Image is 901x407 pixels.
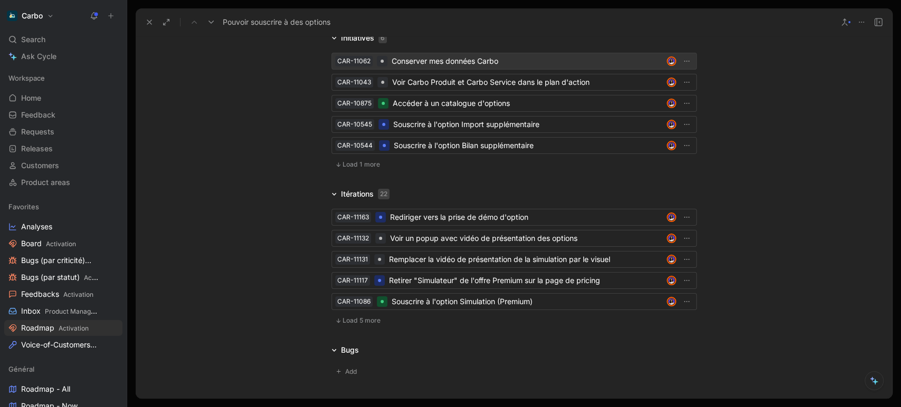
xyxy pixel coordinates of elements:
[331,230,697,247] a: CAR-11132Voir un popup avec vidéo de présentation des optionsavatar
[4,158,122,173] a: Customers
[337,119,372,130] div: CAR-10545
[668,277,675,284] img: avatar
[389,274,662,287] div: Retirer "Simulateur" de l'offre Premium sur la page de pricing
[337,98,372,109] div: CAR-10875
[331,293,697,310] a: CAR-11086Souscrire à l'option Simulation (Premium)avatar
[21,127,54,137] span: Requests
[4,175,122,190] a: Product areas
[392,55,662,67] div: Conserver mes données Carbo
[22,11,43,21] h1: Carbo
[331,137,697,154] a: CAR-10544Souscrire à l'option Bilan supplémentaireavatar
[4,381,122,397] a: Roadmap - All
[21,255,100,266] span: Bugs (par criticité)
[21,272,99,283] span: Bugs (par statut)
[337,56,371,66] div: CAR-11062
[392,76,662,89] div: Voir Carbo Produit et Carbo Service dans le plan d'action
[668,100,675,107] img: avatar
[4,107,122,123] a: Feedback
[21,93,41,103] span: Home
[668,79,675,86] img: avatar
[21,143,53,154] span: Releases
[331,251,697,268] a: CAR-11131Remplacer la vidéo de présentation de la simulation par le visuelavatar
[341,188,374,200] div: Itérations
[668,235,675,242] img: avatar
[4,90,122,106] a: Home
[392,295,662,308] div: Souscrire à l'option Simulation (Premium)
[331,272,697,289] a: CAR-11117Retirer "Simulateur" de l'offre Premium sur la page de pricingavatar
[21,50,56,63] span: Ask Cycle
[668,298,675,305] img: avatar
[343,316,381,325] span: Load 5 more
[337,233,369,244] div: CAR-11132
[4,124,122,140] a: Requests
[4,8,56,23] button: CarboCarbo
[63,290,93,298] span: Activation
[46,240,76,248] span: Activation
[331,209,697,226] a: CAR-11163Rediriger vers la prise de démo d'optionavatar
[390,232,662,245] div: Voir un popup avec vidéo de présentation des options
[21,110,55,120] span: Feedback
[223,16,330,28] span: Pouvoir souscrire à des options
[337,140,373,151] div: CAR-10544
[337,212,369,222] div: CAR-11163
[337,254,368,265] div: CAR-11131
[21,323,89,334] span: Roadmap
[327,188,394,200] div: Itérations22
[337,275,368,286] div: CAR-11117
[59,324,89,332] span: Activation
[4,32,122,47] div: Search
[331,158,384,171] button: Load 1 more
[21,238,76,249] span: Board
[7,11,17,21] img: Carbo
[668,57,675,65] img: avatar
[393,97,662,110] div: Accéder à un catalogue d'options
[84,274,114,282] span: Activation
[341,344,359,356] div: Bugs
[4,361,122,377] div: Général
[337,296,371,307] div: CAR-11086
[394,139,662,152] div: Souscrire à l'option Bilan supplémentaire
[378,33,387,43] div: 6
[4,303,122,319] a: InboxProduct Management
[8,201,39,212] span: Favorites
[327,32,391,44] div: Initiatives6
[4,286,122,302] a: FeedbacksActivation
[345,366,360,377] span: Add
[4,49,122,64] a: Ask Cycle
[4,253,122,268] a: Bugs (par criticité)Activation
[21,160,59,171] span: Customers
[4,236,122,251] a: BoardActivation
[4,141,122,157] a: Releases
[341,32,374,44] div: Initiatives
[389,253,662,266] div: Remplacer la vidéo de présentation de la simulation par le visuel
[21,384,70,394] span: Roadmap - All
[331,314,384,327] button: Load 5 more
[331,365,365,379] button: Add
[21,306,98,317] span: Inbox
[21,221,52,232] span: Analyses
[4,269,122,285] a: Bugs (par statut)Activation
[668,121,675,128] img: avatar
[8,73,45,83] span: Workspace
[4,70,122,86] div: Workspace
[4,199,122,215] div: Favorites
[21,177,70,188] span: Product areas
[4,219,122,235] a: Analyses
[331,74,697,91] a: CAR-11043Voir Carbo Produit et Carbo Service dans le plan d'actionavatar
[4,337,122,353] a: Voice-of-CustomersProduct Management
[21,340,105,351] span: Voice-of-Customers
[668,256,675,263] img: avatar
[378,189,390,199] div: 22
[393,118,662,131] div: Souscrire à l'option Import supplémentaire
[390,211,662,224] div: Rediriger vers la prise de démo d'option
[331,116,697,133] a: CAR-10545Souscrire à l'option Import supplémentaireavatar
[668,214,675,221] img: avatar
[4,320,122,336] a: RoadmapActivation
[331,53,697,70] a: CAR-11062Conserver mes données Carboavatar
[343,160,380,169] span: Load 1 more
[668,142,675,149] img: avatar
[331,95,697,112] a: CAR-10875Accéder à un catalogue d'optionsavatar
[327,344,363,356] div: Bugs
[21,289,93,300] span: Feedbacks
[8,364,34,374] span: Général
